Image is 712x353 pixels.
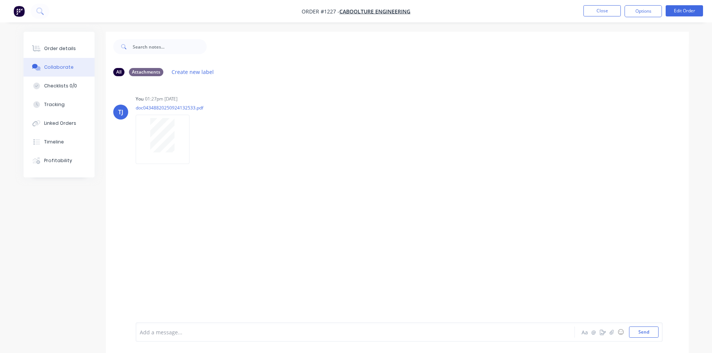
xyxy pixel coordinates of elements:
div: Tracking [44,101,65,108]
p: doc04348820250924132533.pdf [136,105,203,111]
button: Edit Order [666,5,703,16]
div: 01:27pm [DATE] [145,96,178,102]
button: Options [625,5,662,17]
button: Send [629,326,659,338]
div: You [136,96,144,102]
button: @ [589,328,598,337]
span: Order #1227 - [302,8,339,15]
a: CABOOLTURE ENGINEERING [339,8,410,15]
div: TJ [118,108,123,117]
button: Checklists 0/0 [24,77,95,95]
div: Attachments [129,68,163,76]
button: Profitability [24,151,95,170]
button: Aa [580,328,589,337]
button: Tracking [24,95,95,114]
div: Linked Orders [44,120,76,127]
div: Order details [44,45,76,52]
div: Collaborate [44,64,74,71]
input: Search notes... [133,39,207,54]
button: ☺ [616,328,625,337]
button: Linked Orders [24,114,95,133]
div: Profitability [44,157,72,164]
div: Checklists 0/0 [44,83,77,89]
button: Timeline [24,133,95,151]
button: Close [583,5,621,16]
button: Collaborate [24,58,95,77]
div: All [113,68,124,76]
button: Order details [24,39,95,58]
button: Create new label [168,67,218,77]
img: Factory [13,6,25,17]
div: Timeline [44,139,64,145]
